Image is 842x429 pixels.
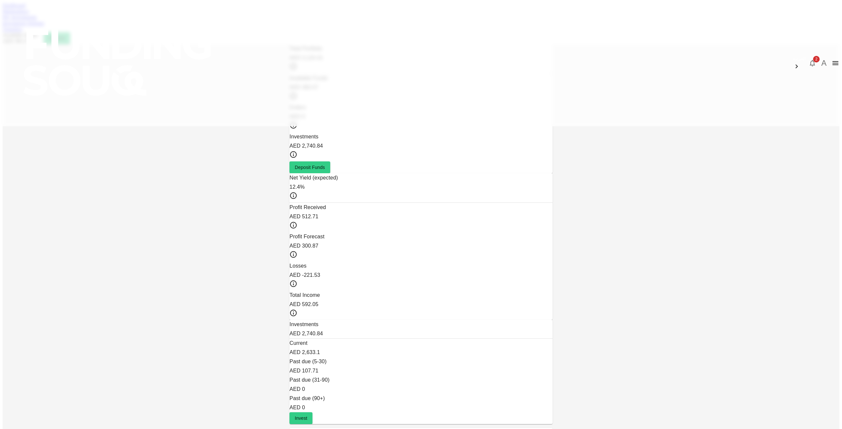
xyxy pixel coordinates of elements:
[289,212,552,221] div: AED 512.71
[289,134,318,139] span: Investments
[289,292,320,298] span: Total Income
[289,395,325,401] span: Past due (90+)
[289,348,552,357] div: AED 2,633.1
[806,57,819,70] button: 2
[289,175,338,180] span: Net Yield (expected)
[793,56,806,61] span: العربية
[289,322,318,327] span: Investments
[289,204,326,210] span: Profit Received
[289,385,552,394] div: AED 0
[289,141,552,151] div: AED 2,740.84
[289,263,307,269] span: Losses
[289,329,552,338] div: AED 2,740.84
[289,271,552,280] div: AED -221.53
[813,56,820,62] span: 2
[289,359,327,364] span: Past due (5-30)
[289,366,552,375] div: AED 107.71
[289,377,330,383] span: Past due (31-90)
[289,161,330,173] button: Deposit Funds
[289,234,324,239] span: Profit Forecast
[289,412,312,424] button: Invest
[289,182,552,192] div: 12.4%
[289,241,552,250] div: AED 300.87
[289,403,552,412] div: AED 0
[289,340,307,346] span: Current
[289,300,552,309] div: AED 592.05
[819,58,829,68] button: A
